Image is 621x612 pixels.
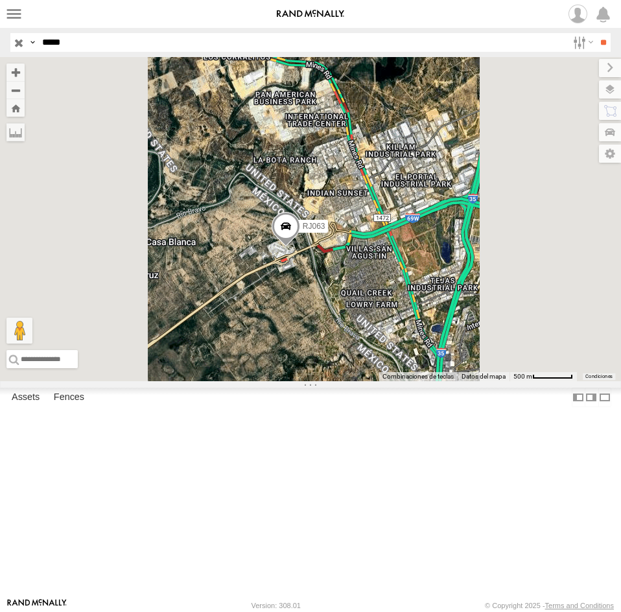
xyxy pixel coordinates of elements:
div: Version: 308.01 [252,602,301,609]
button: Zoom out [6,81,25,99]
img: rand-logo.svg [277,10,344,19]
label: Hide Summary Table [598,388,611,406]
span: RJ063 [303,222,325,231]
button: Zoom in [6,64,25,81]
button: Datos del mapa [462,372,506,381]
button: Escala del mapa: 500 m por 59 píxeles [510,372,577,381]
span: 500 m [513,373,532,380]
button: Arrastra el hombrecito naranja al mapa para abrir Street View [6,318,32,344]
div: © Copyright 2025 - [485,602,614,609]
button: Zoom Home [6,99,25,117]
label: Measure [6,123,25,141]
label: Search Query [27,33,38,52]
label: Search Filter Options [568,33,596,52]
a: Visit our Website [7,599,67,612]
a: Terms and Conditions [545,602,614,609]
a: Condiciones (se abre en una nueva pestaña) [585,374,613,379]
label: Assets [5,388,46,406]
label: Fences [47,388,91,406]
label: Map Settings [599,145,621,163]
button: Combinaciones de teclas [382,372,454,381]
label: Dock Summary Table to the Left [572,388,585,406]
label: Dock Summary Table to the Right [585,388,598,406]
